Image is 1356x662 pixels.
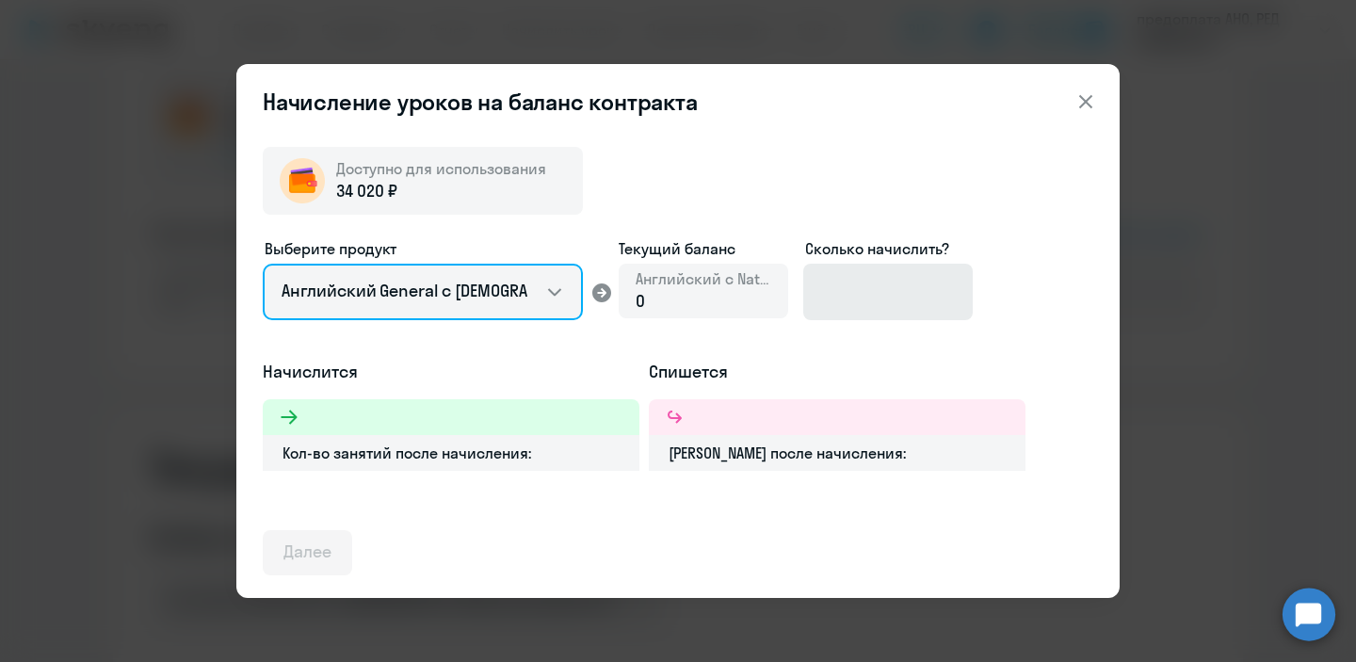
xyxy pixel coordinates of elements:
[636,268,771,289] span: Английский с Native
[263,435,639,471] div: Кол-во занятий после начисления:
[649,360,1025,384] h5: Спишется
[283,540,331,564] div: Далее
[336,159,546,178] span: Доступно для использования
[636,290,645,312] span: 0
[805,239,949,258] span: Сколько начислить?
[263,360,639,384] h5: Начислится
[649,435,1025,471] div: [PERSON_NAME] после начисления:
[263,530,352,575] button: Далее
[236,87,1120,117] header: Начисление уроков на баланс контракта
[280,158,325,203] img: wallet-circle.png
[265,239,396,258] span: Выберите продукт
[619,237,788,260] span: Текущий баланс
[336,179,397,203] span: 34 020 ₽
